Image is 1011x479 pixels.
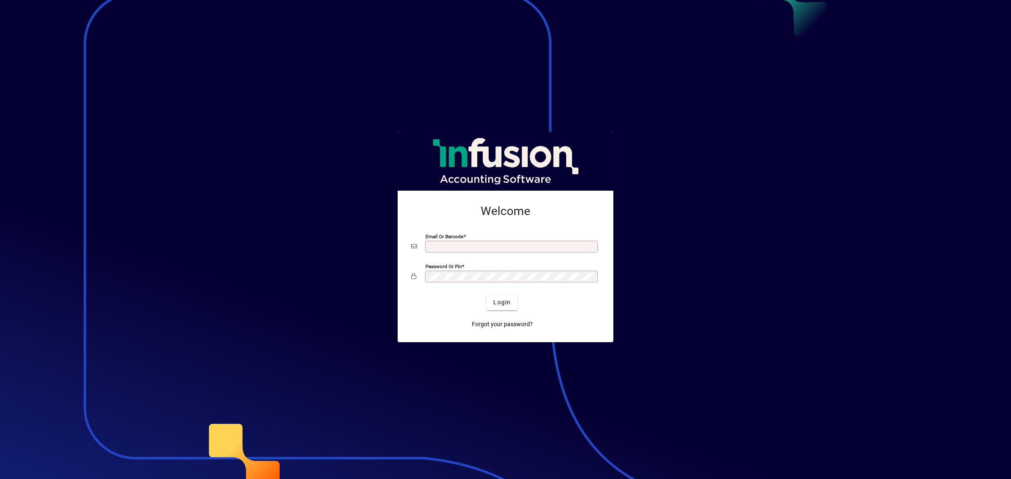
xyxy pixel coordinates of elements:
a: Forgot your password? [468,317,536,332]
button: Login [487,295,517,310]
span: Forgot your password? [472,320,533,329]
mat-label: Email or Barcode [425,233,463,239]
span: Login [493,298,511,307]
h2: Welcome [411,204,600,218]
mat-label: Password or Pin [425,263,462,269]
